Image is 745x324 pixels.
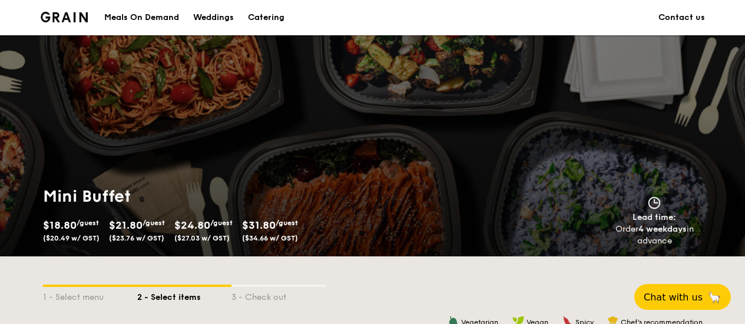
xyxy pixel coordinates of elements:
span: $31.80 [242,219,276,232]
span: ($20.49 w/ GST) [43,234,100,242]
div: 3 - Check out [231,287,326,303]
span: Chat with us [644,292,703,303]
div: Order in advance [602,223,707,247]
img: icon-clock.2db775ea.svg [645,196,663,209]
span: ($27.03 w/ GST) [174,234,230,242]
strong: 4 weekdays [638,224,687,234]
span: ($34.66 w/ GST) [242,234,298,242]
img: Grain [41,12,88,22]
span: /guest [210,219,233,227]
span: /guest [143,219,165,227]
div: 2 - Select items [137,287,231,303]
span: ($23.76 w/ GST) [109,234,164,242]
span: /guest [276,219,298,227]
span: $24.80 [174,219,210,232]
div: 1 - Select menu [43,287,137,303]
span: $21.80 [109,219,143,232]
button: Chat with us🦙 [634,284,731,310]
span: Lead time: [633,212,676,222]
h1: Mini Buffet [43,186,368,207]
span: /guest [77,219,99,227]
span: 🦙 [707,290,721,304]
a: Logotype [41,12,88,22]
span: $18.80 [43,219,77,232]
